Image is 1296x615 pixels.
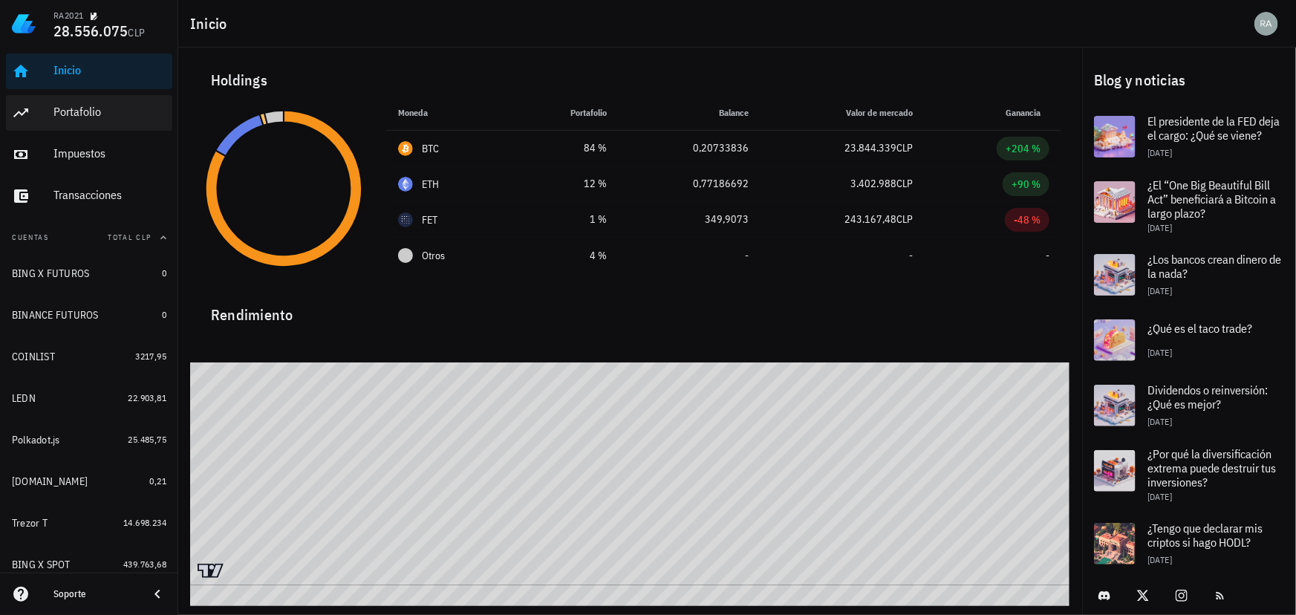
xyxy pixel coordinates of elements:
[1082,104,1296,169] a: El presidente de la FED deja el cargo: ¿Qué se viene? [DATE]
[108,232,152,242] span: Total CLP
[631,140,749,156] div: 0,20733836
[896,212,913,226] span: CLP
[1147,347,1172,358] span: [DATE]
[53,188,166,202] div: Transacciones
[6,220,172,256] button: CuentasTotal CLP
[1147,446,1276,489] span: ¿Por qué la diversificación extrema puede destruir tus inversiones?
[12,434,60,446] div: Polkadot.js
[1147,554,1172,565] span: [DATE]
[422,141,440,156] div: BTC
[53,63,166,77] div: Inicio
[199,291,1061,327] div: Rendimiento
[162,309,166,320] span: 0
[6,297,172,333] a: BINANCE FUTUROS 0
[422,212,438,227] div: FET
[12,309,99,322] div: BINANCE FUTUROS
[1014,212,1041,227] div: -48 %
[850,177,896,190] span: 3.402.988
[524,176,607,192] div: 12 %
[128,26,146,39] span: CLP
[631,212,749,227] div: 349,9073
[6,178,172,214] a: Transacciones
[6,547,172,582] a: BING X SPOT 439.763,68
[128,392,166,403] span: 22.903,81
[6,463,172,499] a: [DOMAIN_NAME] 0,21
[128,434,166,445] span: 25.485,75
[190,12,233,36] h1: Inicio
[1082,56,1296,104] div: Blog y noticias
[123,517,166,528] span: 14.698.234
[162,267,166,279] span: 0
[524,212,607,227] div: 1 %
[1147,285,1172,296] span: [DATE]
[12,559,71,571] div: BING X SPOT
[631,176,749,192] div: 0,77186692
[1046,249,1049,262] span: -
[6,505,172,541] a: Trezor T 14.698.234
[6,339,172,374] a: COINLIST 3217,95
[12,12,36,36] img: LedgiFi
[53,10,83,22] div: RA2021
[896,141,913,154] span: CLP
[53,105,166,119] div: Portafolio
[422,177,440,192] div: ETH
[1147,147,1172,158] span: [DATE]
[199,56,1061,104] div: Holdings
[198,564,224,578] a: Charting by TradingView
[398,212,413,227] div: FET-icon
[1082,438,1296,511] a: ¿Por qué la diversificación extrema puede destruir tus inversiones? [DATE]
[896,177,913,190] span: CLP
[6,137,172,172] a: Impuestos
[1147,114,1280,143] span: El presidente de la FED deja el cargo: ¿Qué se viene?
[844,212,896,226] span: 243.167,48
[1082,242,1296,307] a: ¿Los bancos crean dinero de la nada? [DATE]
[6,380,172,416] a: LEDN 22.903,81
[422,248,445,264] span: Otros
[6,422,172,458] a: Polkadot.js 25.485,75
[6,95,172,131] a: Portafolio
[909,249,913,262] span: -
[53,21,128,41] span: 28.556.075
[12,392,36,405] div: LEDN
[1147,416,1172,427] span: [DATE]
[53,146,166,160] div: Impuestos
[1147,321,1252,336] span: ¿Qué es el taco trade?
[1082,511,1296,576] a: ¿Tengo que declarar mis criptos si hago HODL? [DATE]
[398,177,413,192] div: ETH-icon
[524,248,607,264] div: 4 %
[386,95,512,131] th: Moneda
[761,95,925,131] th: Valor de mercado
[1147,222,1172,233] span: [DATE]
[1082,373,1296,438] a: Dividendos o reinversión: ¿Qué es mejor? [DATE]
[1147,383,1268,411] span: Dividendos o reinversión: ¿Qué es mejor?
[123,559,166,570] span: 439.763,68
[12,351,55,363] div: COINLIST
[1006,141,1041,156] div: +204 %
[6,256,172,291] a: BING X FUTUROS 0
[149,475,166,487] span: 0,21
[1082,169,1296,242] a: ¿El “One Big Beautiful Bill Act” beneficiará a Bitcoin a largo plazo? [DATE]
[512,95,619,131] th: Portafolio
[1082,307,1296,373] a: ¿Qué es el taco trade? [DATE]
[135,351,166,362] span: 3217,95
[1147,521,1263,550] span: ¿Tengo que declarar mis criptos si hago HODL?
[12,267,90,280] div: BING X FUTUROS
[745,249,749,262] span: -
[12,517,48,530] div: Trezor T
[1147,252,1281,281] span: ¿Los bancos crean dinero de la nada?
[1006,107,1049,118] span: Ganancia
[1012,177,1041,192] div: +90 %
[1254,12,1278,36] div: avatar
[524,140,607,156] div: 84 %
[844,141,896,154] span: 23.844.339
[398,141,413,156] div: BTC-icon
[6,53,172,89] a: Inicio
[1147,491,1172,502] span: [DATE]
[12,475,88,488] div: [DOMAIN_NAME]
[619,95,761,131] th: Balance
[1147,178,1276,221] span: ¿El “One Big Beautiful Bill Act” beneficiará a Bitcoin a largo plazo?
[53,588,137,600] div: Soporte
